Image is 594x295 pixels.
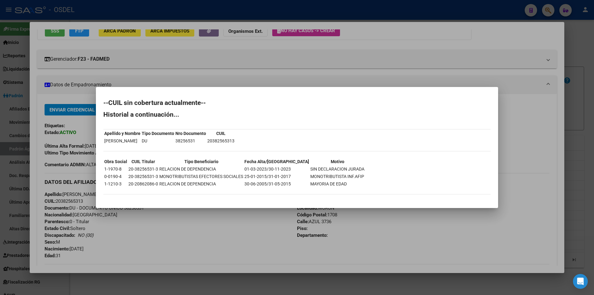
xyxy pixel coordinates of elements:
[159,158,243,165] th: Tipo Beneficiario
[207,137,235,144] td: 20382565313
[128,173,158,180] td: 20-38256531-3
[207,130,235,137] th: CUIL
[104,158,127,165] th: Obra Social
[104,137,141,144] td: [PERSON_NAME]
[175,130,206,137] th: Nro Documento
[141,130,174,137] th: Tipo Documento
[310,166,365,172] td: SIN DECLARACION JURADA
[310,158,365,165] th: Motivo
[310,180,365,187] td: MAYORIA DE EDAD
[103,100,491,106] h2: --CUIL sin cobertura actualmente--
[128,166,158,172] td: 20-38256531-3
[573,274,588,289] div: Open Intercom Messenger
[175,137,206,144] td: 38256531
[159,173,243,180] td: MONOTRIBUTISTAS EFECTORES SOCIALES
[104,173,127,180] td: 0-0190-4
[244,166,309,172] td: 01-03-2023/30-11-2023
[141,137,174,144] td: DU
[103,111,491,118] h2: Historial a continuación...
[159,166,243,172] td: RELACION DE DEPENDENCIA
[104,180,127,187] td: 1-1210-3
[159,180,243,187] td: RELACION DE DEPENDENCIA
[244,158,309,165] th: Fecha Alta/[GEOGRAPHIC_DATA]
[128,180,158,187] td: 20-20862086-0
[244,173,309,180] td: 25-01-2015/31-01-2017
[244,180,309,187] td: 30-06-2005/31-05-2015
[104,166,127,172] td: 1-1970-8
[128,158,158,165] th: CUIL Titular
[310,173,365,180] td: MONOTRIBUTISTA INF.AFIP
[104,130,141,137] th: Apellido y Nombre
